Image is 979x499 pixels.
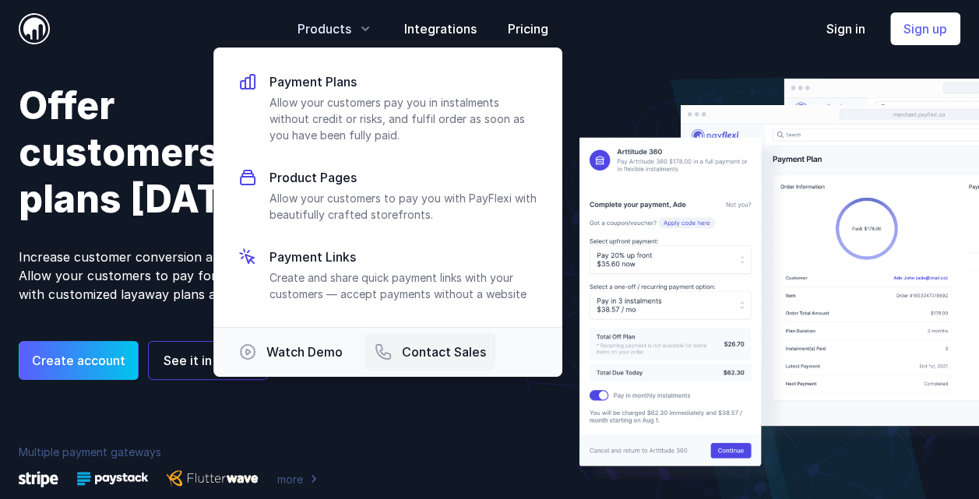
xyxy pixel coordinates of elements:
span: Products [298,19,351,38]
p: Allow your customers pay you in instalments without credit or risks, and fulfil order as soon as ... [269,94,537,143]
span: more [277,471,303,487]
a: Sign up [890,12,960,45]
p: Payment Plans [269,72,537,91]
a: Create account [19,341,139,380]
p: Allow your customers to pay you with PayFlexi with beautifully crafted storefronts. [269,190,537,223]
span: Watch Demo [266,343,343,361]
a: Product Pages Allow your customers to pay you with PayFlexi with beautifully crafted storefronts. [229,159,547,232]
img: Paystack [77,472,148,486]
p: Create and share quick payment links with your customers — accept payments without a website [269,269,537,302]
img: Stripe [19,471,58,487]
a: Contact Sales [364,333,495,371]
span: Multiple payment gateways [19,445,161,459]
a: Payment Plans Allow your customers pay you in instalments without credit or risks, and fulfil ord... [229,63,547,153]
a: Integrations [404,19,477,38]
a: Watch Demo [229,333,352,371]
a: Sign in [826,19,865,38]
p: Product Pages [269,168,537,187]
img: Flutterwave [167,470,259,487]
img: PayFlexi [19,13,50,44]
button: Products [298,19,373,38]
span: Contact Sales [402,343,486,361]
a: Pricing [508,19,548,38]
p: Increase customer conversion and close more sales. Allow your customers to pay for products and s... [19,248,368,304]
button: See it in action [148,341,268,380]
p: Payment Links [269,248,537,266]
span: Offer customers payment plans [DATE] [19,83,368,223]
a: Payment Links Create and share quick payment links with your customers — accept payments without ... [229,238,547,311]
